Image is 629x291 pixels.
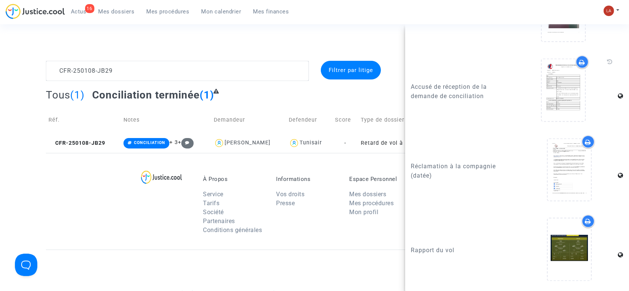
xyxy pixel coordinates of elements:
span: CONCILIATION [134,140,165,145]
p: Accusé de réception de la demande de conciliation [411,82,511,101]
a: Mes dossiers [349,191,386,198]
span: Conciliation terminée [92,89,200,101]
a: Service [203,191,223,198]
td: Score [333,107,359,133]
td: Type de dossier [359,107,449,133]
img: 3f9b7d9779f7b0ffc2b90d026f0682a9 [604,6,614,16]
span: (1) [200,89,214,101]
td: Notes [121,107,211,133]
a: Vos droits [276,191,304,198]
td: Defendeur [286,107,333,133]
a: Mes dossiers [93,6,141,17]
p: Espace Personnel [349,176,411,182]
a: Presse [276,200,295,207]
a: 16Actus [65,6,93,17]
img: icon-user.svg [214,138,225,148]
td: Demandeur [211,107,286,133]
span: Actus [71,8,87,15]
a: Conditions générales [203,226,262,234]
span: Tous [46,89,70,101]
a: Mes procédures [349,200,394,207]
span: Mes procédures [147,8,190,15]
a: Mes procédures [141,6,195,17]
td: Réf. [46,107,121,133]
iframe: Help Scout Beacon - Open [15,254,37,276]
a: Mon calendrier [195,6,247,17]
p: Rapport du vol [411,246,511,255]
p: Réclamation à la compagnie (datée) [411,162,511,180]
span: - [345,140,347,146]
div: Tunisair [300,140,322,146]
a: Partenaires [203,218,235,225]
a: Tarifs [203,200,219,207]
span: Mes finances [253,8,289,15]
span: CFR-250108-JB29 [48,140,105,146]
span: (1) [70,89,85,101]
p: Informations [276,176,338,182]
span: + 3 [169,139,178,145]
img: logo-lg.svg [141,170,182,184]
td: Retard de vol à l'arrivée (hors UE - Convention de [GEOGRAPHIC_DATA]) [359,133,449,153]
p: À Propos [203,176,265,182]
span: Filtrer par litige [329,67,373,73]
span: Mes dossiers [98,8,135,15]
a: Société [203,209,224,216]
div: 16 [85,4,94,13]
div: [PERSON_NAME] [225,140,270,146]
img: icon-user.svg [289,138,300,148]
span: + [178,139,194,145]
span: Mon calendrier [201,8,241,15]
a: Mon profil [349,209,378,216]
img: jc-logo.svg [6,4,65,19]
a: Mes finances [247,6,295,17]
